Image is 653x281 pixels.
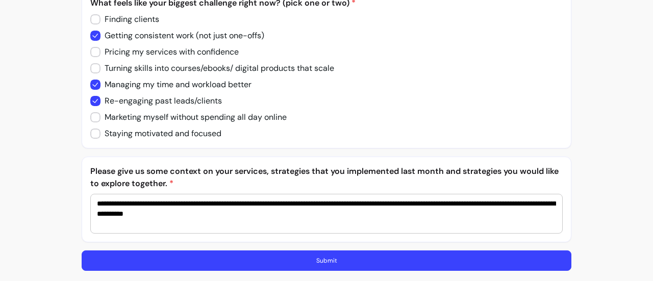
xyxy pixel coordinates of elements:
input: Re-engaging past leads/clients [90,91,230,111]
input: Managing my time and workload better [90,74,261,95]
input: Getting consistent work (not just one-offs) [90,25,275,46]
input: Pricing my services with confidence [90,42,249,62]
textarea: Enter your answer [97,198,556,229]
input: Finding clients [90,9,167,30]
input: Marketing myself without spending all day online [90,107,296,127]
button: Submit [82,250,571,271]
p: Please give us some context on your services, strategies that you implemented last month and stra... [90,165,563,190]
input: Staying motivated and focused [90,123,231,144]
input: Turning skills into courses/ebooks/ digital products that scale [90,58,344,79]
